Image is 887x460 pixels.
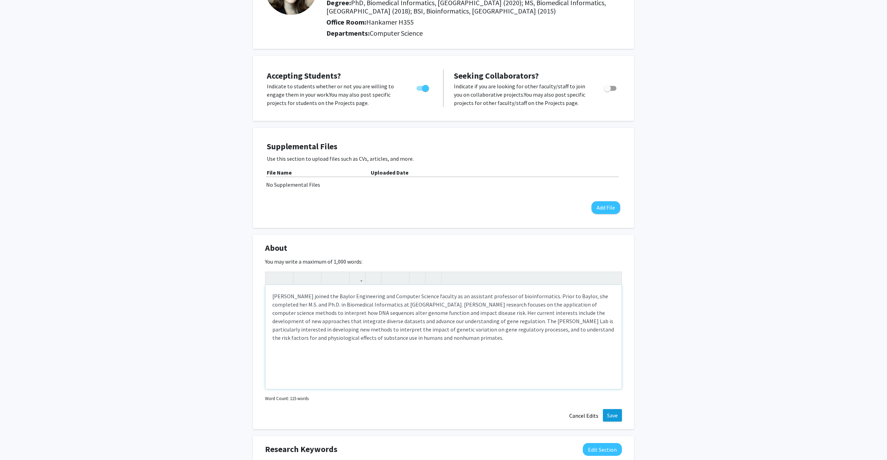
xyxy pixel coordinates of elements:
h2: Departments: [321,29,627,37]
span: Hankamer H355 [366,18,414,26]
p: Indicate to students whether or not you are willing to engage them in your work. You may also pos... [267,82,403,107]
small: Word Count: 115 words [265,395,309,402]
b: Uploaded Date [371,169,409,176]
button: Add File [591,201,620,214]
button: Fullscreen [608,272,620,284]
button: Undo (Ctrl + Z) [267,272,279,284]
button: Subscript [335,272,348,284]
div: No Supplemental Files [266,180,621,189]
b: File Name [267,169,292,176]
button: Cancel Edits [565,409,603,422]
span: About [265,242,287,254]
span: Research Keywords [265,443,337,455]
button: Insert horizontal rule [427,272,439,284]
div: Note to users with screen readers: Please deactivate our accessibility plugin for this page as it... [265,285,622,389]
h2: Office Room: [326,18,622,26]
button: Link [351,272,363,284]
span: Seeking Collaborators? [454,70,539,81]
button: Strong (Ctrl + B) [295,272,307,284]
button: Emphasis (Ctrl + I) [307,272,319,284]
span: Accepting Students? [267,70,341,81]
span: Computer Science [370,29,423,37]
button: Superscript [323,272,335,284]
div: Toggle [414,82,433,92]
label: You may write a maximum of 1,000 words: [265,257,362,266]
button: Redo (Ctrl + Y) [279,272,291,284]
h4: Supplemental Files [267,142,620,152]
div: Toggle [601,82,620,92]
p: Use this section to upload files such as CVs, articles, and more. [267,154,620,163]
button: Edit Research Keywords [583,443,622,456]
p: Indicate if you are looking for other faculty/staff to join you on collaborative projects. You ma... [454,82,591,107]
button: Unordered list [383,272,395,284]
button: Remove format [411,272,423,284]
button: Save [603,409,622,422]
iframe: Chat [5,429,29,455]
button: Ordered list [395,272,407,284]
button: Insert Image [367,272,379,284]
